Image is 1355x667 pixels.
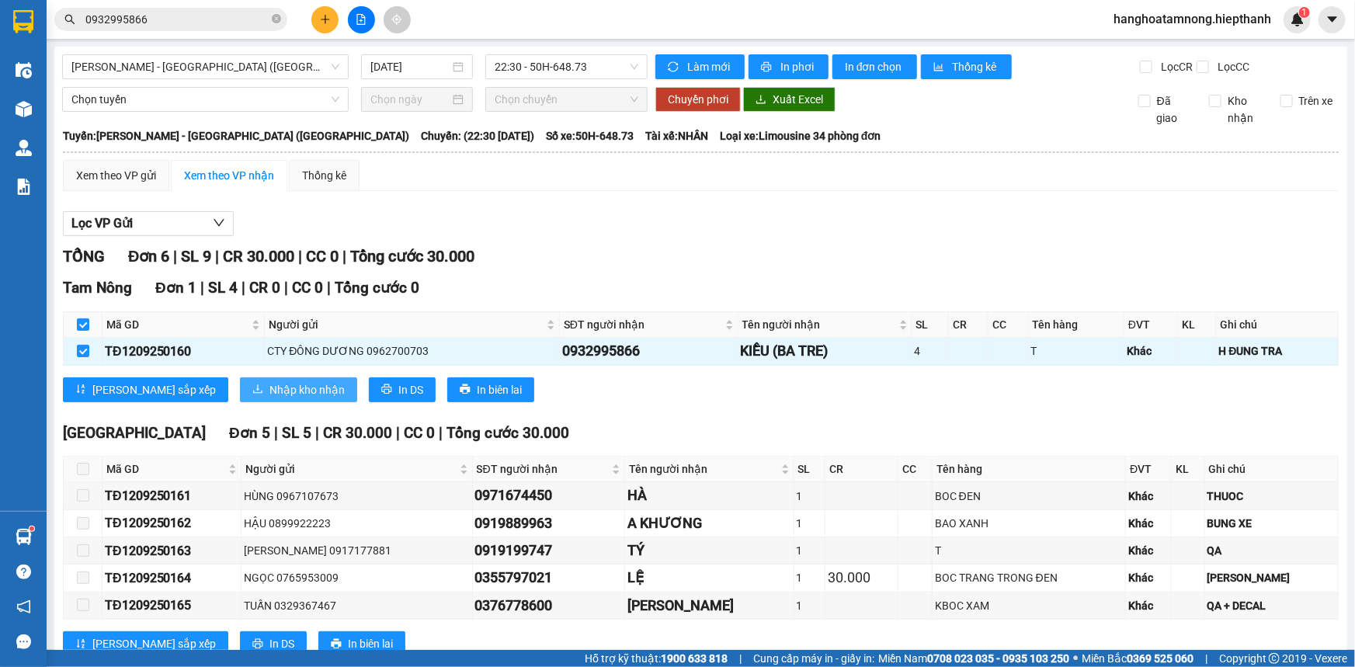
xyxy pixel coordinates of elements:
div: 0971674450 [475,485,623,506]
span: | [739,650,742,667]
th: KL [1178,312,1216,338]
span: In đơn chọn [845,58,905,75]
span: | [284,279,288,297]
div: Xem theo VP nhận [184,167,274,184]
div: [PERSON_NAME] [627,595,791,617]
span: [PERSON_NAME] sắp xếp [92,635,216,652]
th: Ghi chú [1205,457,1339,482]
span: CC 0 [404,424,435,442]
div: TĐ1209250161 [105,486,238,505]
b: Tuyến: [PERSON_NAME] - [GEOGRAPHIC_DATA] ([GEOGRAPHIC_DATA]) [63,130,409,142]
td: 0971674450 [473,482,626,509]
span: Tên người nhận [742,316,896,333]
div: 0355797021 [475,567,623,589]
span: question-circle [16,565,31,579]
span: bar-chart [933,61,947,74]
div: TĐ1209250162 [105,513,238,533]
td: A KHƯƠNG [625,510,794,537]
span: | [241,279,245,297]
span: close-circle [272,12,281,27]
button: aim [384,6,411,33]
img: warehouse-icon [16,101,32,117]
span: In phơi [780,58,816,75]
button: In đơn chọn [832,54,917,79]
span: Số xe: 50H-648.73 [546,127,634,144]
div: 30.000 [828,567,895,589]
span: Xuất Excel [773,91,823,108]
span: | [298,247,302,266]
div: QA + DECAL [1207,597,1336,614]
span: | [315,424,319,442]
td: 0919889963 [473,510,626,537]
button: printerIn biên lai [318,631,405,656]
div: 1 [797,488,823,505]
span: SL 4 [208,279,238,297]
span: notification [16,599,31,614]
span: Lọc CR [1155,58,1195,75]
td: 0376778600 [473,592,626,620]
button: printerIn biên lai [447,377,534,402]
div: 1 [797,597,823,614]
span: CC 0 [292,279,323,297]
span: Tổng cước 0 [335,279,419,297]
img: solution-icon [16,179,32,195]
div: [PERSON_NAME] 0917177881 [244,542,470,559]
div: H ĐUNG TRA [1219,342,1336,360]
button: printerIn DS [240,631,307,656]
td: TÝ [625,537,794,565]
span: printer [460,384,471,396]
div: NGỌC 0765953009 [244,569,470,586]
th: ĐVT [1126,457,1172,482]
img: warehouse-icon [16,529,32,545]
span: Chọn tuyến [71,88,339,111]
span: caret-down [1325,12,1339,26]
span: Lọc VP Gửi [71,214,133,233]
th: ĐVT [1124,312,1178,338]
div: HÀ [627,485,791,506]
div: 4 [915,342,947,360]
th: Tên hàng [933,457,1126,482]
div: KIỀU (BA TRE) [741,340,909,362]
td: TĐ1209250161 [102,482,241,509]
span: printer [331,638,342,651]
div: Khác [1128,597,1169,614]
div: HÙNG 0967107673 [244,488,470,505]
button: downloadXuất Excel [743,87,836,112]
span: CR 0 [249,279,280,297]
span: TỔNG [63,247,105,266]
div: TĐ1209250164 [105,568,238,588]
img: warehouse-icon [16,140,32,156]
div: KBOC XAM [935,597,1123,614]
div: A KHƯƠNG [627,512,791,534]
span: printer [761,61,774,74]
th: SL [912,312,950,338]
td: HÀ [625,482,794,509]
div: T [1031,342,1122,360]
span: download [252,384,263,396]
span: Chọn chuyến [495,88,638,111]
span: CC 0 [306,247,339,266]
span: Kho nhận [1221,92,1268,127]
span: printer [252,638,263,651]
span: Tổng cước 30.000 [446,424,569,442]
div: 0919889963 [475,512,623,534]
span: Tên người nhận [629,460,778,478]
span: Miền Bắc [1082,650,1193,667]
td: KIỀU (BA TRE) [738,338,912,365]
div: LỆ [627,567,791,589]
span: 22:30 - 50H-648.73 [495,55,638,78]
td: TĐ1209250164 [102,565,241,592]
button: Lọc VP Gửi [63,211,234,236]
span: Cung cấp máy in - giấy in: [753,650,874,667]
span: Người gửi [269,316,544,333]
div: 0919199747 [475,540,623,561]
span: hanghoatamnong.hiepthanh [1101,9,1284,29]
span: sync [668,61,681,74]
span: Trên xe [1293,92,1339,109]
th: CR [949,312,988,338]
span: Loại xe: Limousine 34 phòng đơn [720,127,881,144]
span: | [439,424,443,442]
span: download [756,94,766,106]
span: sort-ascending [75,384,86,396]
div: 0376778600 [475,595,623,617]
